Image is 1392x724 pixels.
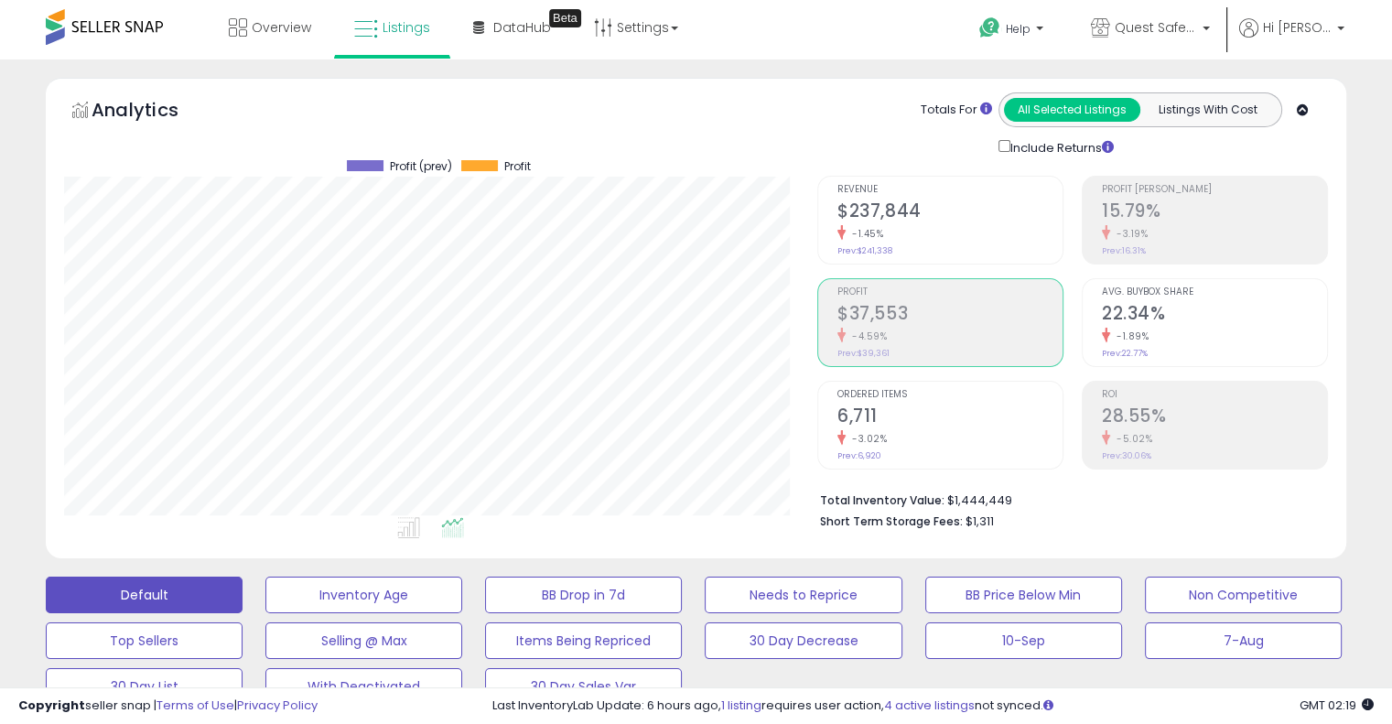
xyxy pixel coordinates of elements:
[985,136,1136,157] div: Include Returns
[1115,18,1197,37] span: Quest Safety Products
[1110,227,1148,241] small: -3.19%
[1102,287,1327,297] span: Avg. Buybox Share
[837,185,1063,195] span: Revenue
[383,18,430,37] span: Listings
[846,227,883,241] small: -1.45%
[46,622,243,659] button: Top Sellers
[1102,450,1151,461] small: Prev: 30.06%
[485,622,682,659] button: Items Being Repriced
[837,390,1063,400] span: Ordered Items
[966,513,994,530] span: $1,311
[965,3,1062,59] a: Help
[1263,18,1332,37] span: Hi [PERSON_NAME]
[504,160,531,173] span: Profit
[884,697,975,714] a: 4 active listings
[820,513,963,529] b: Short Term Storage Fees:
[837,200,1063,225] h2: $237,844
[1102,405,1327,430] h2: 28.55%
[837,245,892,256] small: Prev: $241,338
[265,668,462,705] button: With Deactivated
[1006,21,1031,37] span: Help
[837,450,881,461] small: Prev: 6,920
[1102,200,1327,225] h2: 15.79%
[1004,98,1140,122] button: All Selected Listings
[820,492,944,508] b: Total Inventory Value:
[18,697,318,715] div: seller snap | |
[46,577,243,613] button: Default
[1139,98,1276,122] button: Listings With Cost
[820,488,1314,510] li: $1,444,449
[1102,390,1327,400] span: ROI
[1110,330,1149,343] small: -1.89%
[156,697,234,714] a: Terms of Use
[492,697,1374,715] div: Last InventoryLab Update: 6 hours ago, requires user action, not synced.
[46,668,243,705] button: 30 Day List
[978,16,1001,39] i: Get Help
[493,18,551,37] span: DataHub
[925,622,1122,659] button: 10-Sep
[1102,245,1146,256] small: Prev: 16.31%
[1102,348,1148,359] small: Prev: 22.77%
[18,697,85,714] strong: Copyright
[252,18,311,37] span: Overview
[837,303,1063,328] h2: $37,553
[925,577,1122,613] button: BB Price Below Min
[265,577,462,613] button: Inventory Age
[705,622,901,659] button: 30 Day Decrease
[1102,185,1327,195] span: Profit [PERSON_NAME]
[921,102,992,119] div: Totals For
[485,668,682,705] button: 30 Day Sales Var
[1145,622,1342,659] button: 7-Aug
[549,9,581,27] div: Tooltip anchor
[485,577,682,613] button: BB Drop in 7d
[837,405,1063,430] h2: 6,711
[1300,697,1374,714] span: 2025-08-15 02:19 GMT
[1239,18,1344,59] a: Hi [PERSON_NAME]
[705,577,901,613] button: Needs to Reprice
[846,432,887,446] small: -3.02%
[1110,432,1152,446] small: -5.02%
[1145,577,1342,613] button: Non Competitive
[237,697,318,714] a: Privacy Policy
[837,287,1063,297] span: Profit
[721,697,761,714] a: 1 listing
[265,622,462,659] button: Selling @ Max
[390,160,452,173] span: Profit (prev)
[1102,303,1327,328] h2: 22.34%
[837,348,890,359] small: Prev: $39,361
[92,97,214,127] h5: Analytics
[846,330,887,343] small: -4.59%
